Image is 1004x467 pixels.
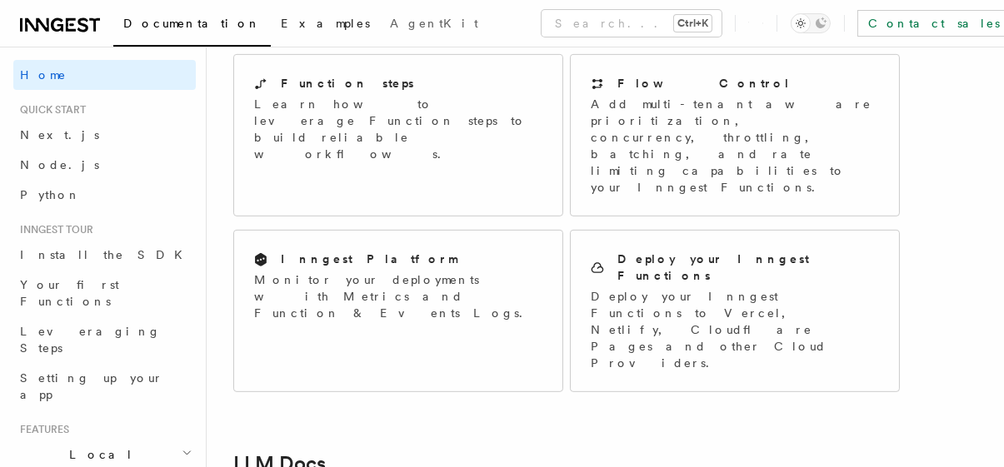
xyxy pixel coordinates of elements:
[20,278,119,308] span: Your first Functions
[281,17,370,30] span: Examples
[380,5,488,45] a: AgentKit
[617,251,879,284] h2: Deploy your Inngest Functions
[542,10,722,37] button: Search...Ctrl+K
[20,371,163,401] span: Setting up your app
[123,17,261,30] span: Documentation
[791,13,831,33] button: Toggle dark mode
[271,5,380,45] a: Examples
[13,180,196,210] a: Python
[13,423,69,436] span: Features
[13,120,196,150] a: Next.js
[281,251,457,267] h2: Inngest Platform
[254,271,542,321] p: Monitor your deployments with Metrics and Function & Events Logs.
[113,5,271,47] a: Documentation
[20,325,161,355] span: Leveraging Steps
[390,17,478,30] span: AgentKit
[254,96,542,162] p: Learn how to leverage Function steps to build reliable workflows.
[13,363,196,410] a: Setting up your app
[570,230,900,392] a: Deploy your Inngest FunctionsDeploy your Inngest Functions to Vercel, Netlify, Cloudflare Pages a...
[13,316,196,363] a: Leveraging Steps
[20,188,81,201] span: Python
[20,158,99,171] span: Node.js
[13,240,196,270] a: Install the SDK
[591,96,879,196] p: Add multi-tenant aware prioritization, concurrency, throttling, batching, and rate limiting capab...
[13,223,93,236] span: Inngest tour
[617,75,791,92] h2: Flow Control
[233,54,563,216] a: Function stepsLearn how to leverage Function steps to build reliable workflows.
[13,150,196,180] a: Node.js
[20,248,192,261] span: Install the SDK
[674,15,712,32] kbd: Ctrl+K
[591,288,879,371] p: Deploy your Inngest Functions to Vercel, Netlify, Cloudflare Pages and other Cloud Providers.
[13,60,196,90] a: Home
[20,67,67,83] span: Home
[13,270,196,316] a: Your first Functions
[570,54,900,216] a: Flow ControlAdd multi-tenant aware prioritization, concurrency, throttling, batching, and rate li...
[20,128,99,142] span: Next.js
[281,75,414,92] h2: Function steps
[233,230,563,392] a: Inngest PlatformMonitor your deployments with Metrics and Function & Events Logs.
[13,103,86,117] span: Quick start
